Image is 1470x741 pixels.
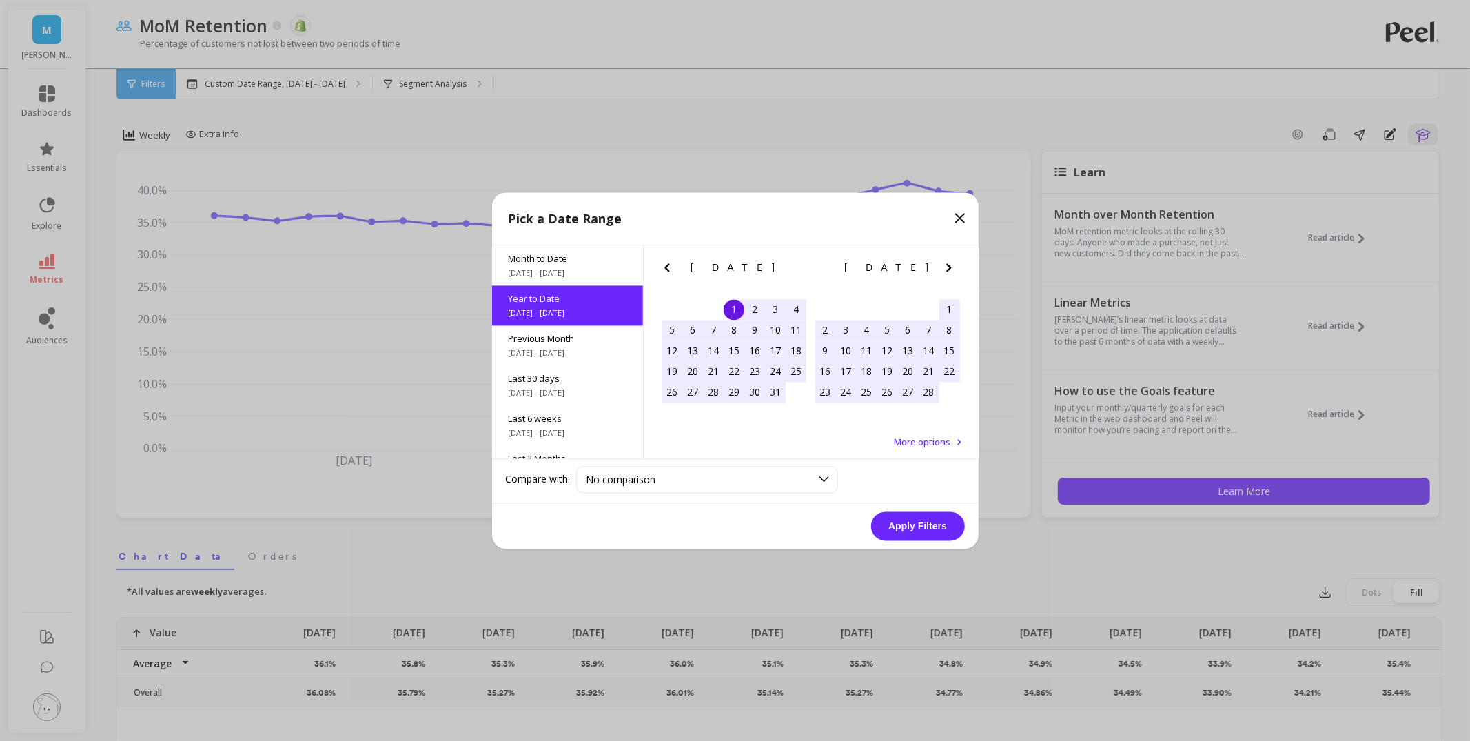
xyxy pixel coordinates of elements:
[836,382,857,403] div: Choose Monday, February 24th, 2025
[703,382,724,403] div: Choose Tuesday, January 28th, 2025
[682,341,703,361] div: Choose Monday, January 13th, 2025
[877,382,898,403] div: Choose Wednesday, February 26th, 2025
[703,361,724,382] div: Choose Tuesday, January 21st, 2025
[744,341,765,361] div: Choose Thursday, January 16th, 2025
[765,320,786,341] div: Choose Friday, January 10th, 2025
[786,320,806,341] div: Choose Saturday, January 11th, 2025
[703,320,724,341] div: Choose Tuesday, January 7th, 2025
[898,361,919,382] div: Choose Thursday, February 20th, 2025
[765,341,786,361] div: Choose Friday, January 17th, 2025
[703,341,724,361] div: Choose Tuesday, January 14th, 2025
[815,382,836,403] div: Choose Sunday, February 23rd, 2025
[836,341,857,361] div: Choose Monday, February 10th, 2025
[877,341,898,361] div: Choose Wednesday, February 12th, 2025
[812,259,834,281] button: Previous Month
[939,320,960,341] div: Choose Saturday, February 8th, 2025
[815,341,836,361] div: Choose Sunday, February 9th, 2025
[857,341,877,361] div: Choose Tuesday, February 11th, 2025
[724,361,744,382] div: Choose Wednesday, January 22nd, 2025
[898,341,919,361] div: Choose Thursday, February 13th, 2025
[509,307,626,318] span: [DATE] - [DATE]
[939,361,960,382] div: Choose Saturday, February 22nd, 2025
[744,320,765,341] div: Choose Thursday, January 9th, 2025
[877,361,898,382] div: Choose Wednesday, February 19th, 2025
[506,473,571,487] label: Compare with:
[857,382,877,403] div: Choose Tuesday, February 25th, 2025
[836,320,857,341] div: Choose Monday, February 3rd, 2025
[919,320,939,341] div: Choose Friday, February 7th, 2025
[662,320,682,341] div: Choose Sunday, January 5th, 2025
[509,332,626,345] span: Previous Month
[724,299,744,320] div: Choose Wednesday, January 1st, 2025
[844,262,930,273] span: [DATE]
[682,361,703,382] div: Choose Monday, January 20th, 2025
[744,382,765,403] div: Choose Thursday, January 30th, 2025
[786,361,806,382] div: Choose Saturday, January 25th, 2025
[659,259,681,281] button: Previous Month
[765,361,786,382] div: Choose Friday, January 24th, 2025
[877,320,898,341] div: Choose Wednesday, February 5th, 2025
[919,341,939,361] div: Choose Friday, February 14th, 2025
[815,299,960,403] div: month 2025-02
[682,382,703,403] div: Choose Monday, January 27th, 2025
[509,267,626,278] span: [DATE] - [DATE]
[898,382,919,403] div: Choose Thursday, February 27th, 2025
[744,361,765,382] div: Choose Thursday, January 23rd, 2025
[509,387,626,398] span: [DATE] - [DATE]
[765,299,786,320] div: Choose Friday, January 3rd, 2025
[895,436,951,448] span: More options
[857,320,877,341] div: Choose Tuesday, February 4th, 2025
[939,341,960,361] div: Choose Saturday, February 15th, 2025
[919,361,939,382] div: Choose Friday, February 21st, 2025
[724,341,744,361] div: Choose Wednesday, January 15th, 2025
[509,347,626,358] span: [DATE] - [DATE]
[724,382,744,403] div: Choose Wednesday, January 29th, 2025
[941,259,963,281] button: Next Month
[509,292,626,305] span: Year to Date
[509,252,626,265] span: Month to Date
[939,299,960,320] div: Choose Saturday, February 1st, 2025
[815,361,836,382] div: Choose Sunday, February 16th, 2025
[662,299,806,403] div: month 2025-01
[786,341,806,361] div: Choose Saturday, January 18th, 2025
[662,341,682,361] div: Choose Sunday, January 12th, 2025
[836,361,857,382] div: Choose Monday, February 17th, 2025
[509,412,626,425] span: Last 6 weeks
[509,427,626,438] span: [DATE] - [DATE]
[787,259,809,281] button: Next Month
[691,262,777,273] span: [DATE]
[786,299,806,320] div: Choose Saturday, January 4th, 2025
[509,209,622,228] p: Pick a Date Range
[898,320,919,341] div: Choose Thursday, February 6th, 2025
[765,382,786,403] div: Choose Friday, January 31st, 2025
[662,361,682,382] div: Choose Sunday, January 19th, 2025
[857,361,877,382] div: Choose Tuesday, February 18th, 2025
[682,320,703,341] div: Choose Monday, January 6th, 2025
[919,382,939,403] div: Choose Friday, February 28th, 2025
[509,372,626,385] span: Last 30 days
[509,452,626,465] span: Last 3 Months
[744,299,765,320] div: Choose Thursday, January 2nd, 2025
[724,320,744,341] div: Choose Wednesday, January 8th, 2025
[586,473,656,486] span: No comparison
[871,511,965,540] button: Apply Filters
[662,382,682,403] div: Choose Sunday, January 26th, 2025
[815,320,836,341] div: Choose Sunday, February 2nd, 2025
